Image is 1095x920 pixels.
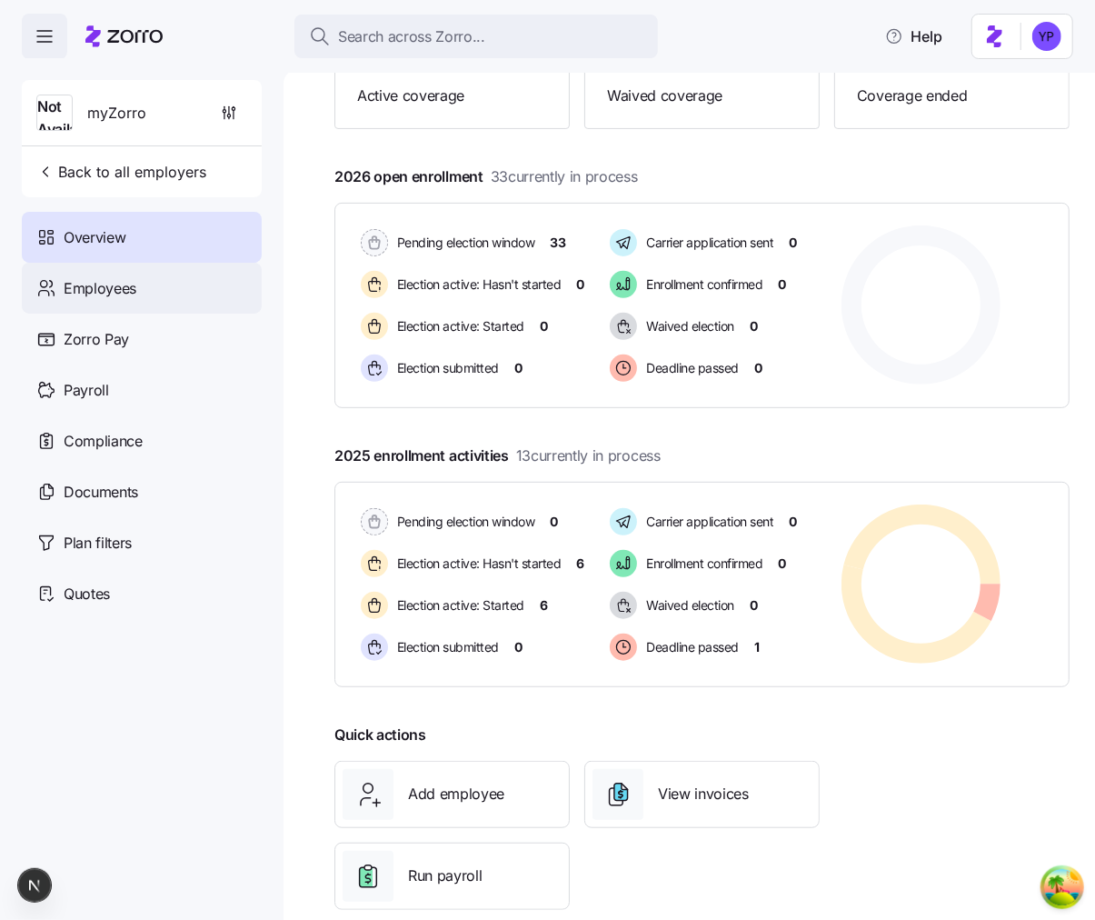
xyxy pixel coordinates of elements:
a: Zorro Pay [22,314,262,365]
span: Enrollment confirmed [641,555,762,573]
a: Overview [22,212,262,263]
span: Active coverage [357,85,547,107]
span: Search across Zorro... [338,25,485,48]
span: 0 [577,275,585,294]
button: Back to all employers [29,154,214,190]
span: 0 [789,234,797,252]
span: 2025 enrollment activities [334,445,661,467]
a: Quotes [22,568,262,619]
span: Election active: Hasn't started [392,555,562,573]
span: 0 [551,513,559,531]
span: Enrollment confirmed [641,275,762,294]
a: Employees [22,263,262,314]
span: Employees [64,277,136,300]
span: Election submitted [392,359,499,377]
span: Deadline passed [641,638,739,656]
span: 6 [577,555,585,573]
span: Quotes [64,583,110,605]
span: 0 [754,359,762,377]
span: Quick actions [334,724,426,746]
span: Election active: Started [392,317,524,335]
button: Open Tanstack query devtools [1044,869,1080,905]
span: Deadline passed [641,359,739,377]
span: Carrier application sent [641,513,773,531]
span: Add employee [408,783,504,805]
span: Pending election window [392,513,535,531]
span: Carrier application sent [641,234,773,252]
a: Documents [22,466,262,517]
span: Overview [64,226,125,249]
span: 13 currently in process [516,445,661,467]
a: Payroll [22,365,262,415]
span: Waived coverage [607,85,797,107]
span: Compliance [64,430,143,453]
span: 0 [514,359,523,377]
span: View invoices [658,783,749,805]
span: Coverage ended [857,85,1047,107]
span: 33 currently in process [491,165,638,188]
span: 33 [551,234,566,252]
span: 0 [778,275,786,294]
span: 2026 open enrollment [334,165,638,188]
a: Plan filters [22,517,262,568]
span: 0 [789,513,797,531]
span: Run payroll [408,865,482,887]
button: Search across Zorro... [294,15,658,58]
span: Waived election [641,317,734,335]
span: Election submitted [392,638,499,656]
span: Documents [64,481,138,504]
span: Plan filters [64,532,132,555]
span: myZorro [87,102,146,125]
span: Payroll [64,379,109,402]
span: 0 [514,638,523,656]
span: 0 [778,555,786,573]
span: 0 [540,317,548,335]
span: Back to all employers [36,161,206,183]
span: Election active: Hasn't started [392,275,562,294]
span: 6 [540,596,548,615]
button: Help [871,18,957,55]
a: Compliance [22,415,262,466]
img: c96db68502095cbe13deb370068b0a9f [1032,22,1061,51]
span: Election active: Started [392,596,524,615]
span: Waived election [641,596,734,615]
span: 0 [750,596,758,615]
span: Not Available [37,95,97,141]
span: Help [885,25,942,47]
span: 0 [750,317,758,335]
span: Pending election window [392,234,535,252]
span: 1 [754,638,760,656]
span: Zorro Pay [64,328,129,351]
